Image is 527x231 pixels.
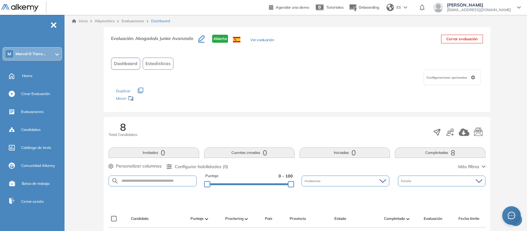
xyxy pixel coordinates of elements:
[396,5,401,10] span: ES
[441,35,483,43] button: Cerrar evaluación
[16,51,46,56] span: Marval O´Farre...
[204,147,295,158] button: Cuentas creadas0
[406,218,409,220] img: [missing "en.ARROW_ALT" translation]
[205,173,219,179] span: Puntaje
[116,89,130,93] span: Duplicar
[225,216,243,221] span: Proctoring
[133,36,193,41] span: : Abogado/a Junior Avanzado
[404,6,407,9] img: arrow
[276,5,309,10] span: Agendar una demo
[301,176,389,186] div: Incidencias
[175,163,228,170] span: Configurar habilidades (0)
[167,163,228,170] button: Configurar habilidades (0)
[111,35,198,48] h3: Evaluación
[398,176,485,186] div: Estado
[95,19,115,23] span: Alkymetrics
[290,216,306,221] span: Provincia
[7,51,11,56] span: M
[279,173,293,179] span: 0 - 100
[300,147,390,158] button: Iniciadas0
[359,5,379,10] span: Onboarding
[424,216,442,221] span: Evaluación
[116,163,162,169] span: Personalizar columnas
[111,177,119,185] img: SEARCH_ALT
[109,147,199,158] button: Invitados0
[111,58,140,70] button: Dashboard
[114,60,137,67] span: Dashboard
[212,35,228,43] span: Abierta
[458,163,479,170] span: Más filtros
[424,70,480,85] div: Configuraciones opcionales
[447,2,511,7] span: [PERSON_NAME]
[109,163,162,169] button: Personalizar columnas
[120,122,126,132] span: 8
[245,218,248,220] img: [missing "en.ARROW_ALT" translation]
[21,145,51,150] span: Catálogo de tests
[265,216,272,221] span: País
[386,4,394,11] img: world
[143,58,173,70] button: Estadísticas
[122,19,144,23] a: Evaluaciones
[21,199,44,204] span: Cerrar sesión
[458,216,480,221] span: Fecha límite
[116,93,178,105] div: Mover
[305,179,322,183] span: Incidencias
[334,216,346,221] span: Estado
[427,75,468,80] span: Configuraciones opcionales
[22,181,50,186] span: Bolsa de trabajo
[72,18,88,24] a: Inicio
[250,37,274,44] button: Ver evaluación
[205,218,208,220] img: [missing "en.ARROW_ALT" translation]
[22,73,33,79] span: Home
[1,4,38,12] img: Logo
[21,127,41,133] span: Candidatos
[131,216,149,221] span: Candidato
[21,163,55,168] span: Comunidad Alkemy
[190,216,204,221] span: Puntaje
[395,147,485,158] button: Completadas8
[401,179,413,183] span: Estado
[109,132,137,137] span: Total Candidatos
[384,216,405,221] span: Completado
[349,1,379,14] button: Onboarding
[269,3,309,11] a: Agendar una demo
[151,18,170,24] span: Dashboard
[458,163,485,170] button: Más filtros
[508,212,515,219] span: message
[447,7,511,12] span: [EMAIL_ADDRESS][DOMAIN_NAME]
[21,91,50,97] span: Crear Evaluación
[21,109,44,115] span: Evaluaciones
[326,5,344,10] span: Tutoriales
[233,37,240,42] img: ESP
[145,60,171,67] span: Estadísticas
